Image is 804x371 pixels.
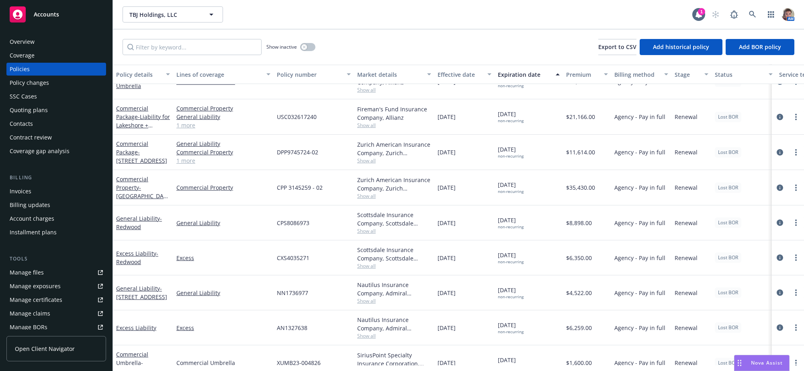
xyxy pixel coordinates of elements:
span: Add BOR policy [739,43,781,51]
span: $4,522.00 [566,289,592,297]
button: Status [712,65,776,84]
a: General Liability [116,215,162,231]
span: [DATE] [438,183,456,192]
div: Manage BORs [10,321,47,334]
div: Lines of coverage [176,70,262,79]
span: Show all [357,193,431,199]
a: Contract review [6,131,106,144]
div: non-recurring [498,259,524,264]
a: Contacts [6,117,106,130]
a: General Liability [176,139,270,148]
span: - Liability for Lakeshore + Property and Liability for Merced [116,113,170,146]
span: Lost BOR [718,184,738,191]
a: General Liability [176,219,270,227]
span: [DATE] [498,286,524,299]
span: $1,600.00 [566,359,592,367]
div: Market details [357,70,422,79]
a: Installment plans [6,226,106,239]
span: [DATE] [498,356,524,369]
span: Show all [357,157,431,164]
span: Export to CSV [598,43,636,51]
span: Open Client Navigator [15,344,75,353]
a: more [791,253,801,262]
div: non-recurring [498,83,524,88]
a: Start snowing [708,6,724,23]
span: Show all [357,228,431,234]
a: Commercial Package [116,105,170,146]
a: more [791,288,801,297]
div: Manage exposures [10,280,61,293]
div: Policies [10,63,30,76]
span: Show all [357,262,431,269]
span: Show all [357,297,431,304]
span: [DATE] [438,219,456,227]
button: Policy details [113,65,173,84]
span: [DATE] [498,321,524,334]
div: Billing [6,174,106,182]
button: Market details [354,65,434,84]
a: circleInformation [775,218,785,228]
a: Overview [6,35,106,48]
button: Premium [563,65,611,84]
span: [DATE] [438,289,456,297]
div: Scottsdale Insurance Company, Scottsdale Insurance Company (Nationwide), Amwins [357,246,431,262]
span: Renewal [675,113,698,121]
div: non-recurring [498,364,524,369]
span: CXS4035271 [277,254,309,262]
a: Invoices [6,185,106,198]
span: XUMB23-004826 [277,359,321,367]
a: Manage files [6,266,106,279]
div: non-recurring [498,118,524,123]
div: Billing updates [10,199,50,211]
a: SSC Cases [6,90,106,103]
span: AN1327638 [277,324,307,332]
div: Contacts [10,117,33,130]
button: Billing method [611,65,671,84]
div: Manage files [10,266,44,279]
div: Effective date [438,70,483,79]
div: Zurich American Insurance Company, Zurich Insurance Group, Distinguished Programs Group, LLC [357,140,431,157]
span: $8,898.00 [566,219,592,227]
span: $21,166.00 [566,113,595,121]
span: Lost BOR [718,219,738,226]
span: Lost BOR [718,289,738,296]
span: Lost BOR [718,324,738,331]
button: TBJ Holdings, LLC [123,6,223,23]
span: CPP 3145259 - 02 [277,183,323,192]
div: Zurich American Insurance Company, Zurich Insurance Group [357,176,431,193]
div: Nautilus Insurance Company, Admiral Insurance Group ([PERSON_NAME] Corporation), [GEOGRAPHIC_DATA] [357,316,431,332]
a: circleInformation [775,323,785,332]
span: Renewal [675,359,698,367]
span: Agency - Pay in full [614,289,665,297]
span: Agency - Pay in full [614,254,665,262]
span: $6,259.00 [566,324,592,332]
button: Add BOR policy [726,39,794,55]
a: Coverage [6,49,106,62]
div: Policy number [277,70,342,79]
a: Commercial Property [116,175,167,208]
span: Agency - Pay in full [614,219,665,227]
a: circleInformation [775,112,785,122]
button: Lines of coverage [173,65,274,84]
div: Status [715,70,764,79]
a: 1 more [176,156,270,165]
a: Commercial Property [176,148,270,156]
div: SSC Cases [10,90,37,103]
a: more [791,183,801,193]
span: [DATE] [438,254,456,262]
a: Accounts [6,3,106,26]
a: Manage BORs [6,321,106,334]
div: Contract review [10,131,52,144]
a: Commercial Umbrella [176,359,270,367]
span: [DATE] [438,324,456,332]
a: Report a Bug [726,6,742,23]
span: [DATE] [498,180,524,194]
div: non-recurring [498,224,524,230]
span: Renewal [675,148,698,156]
span: TBJ Holdings, LLC [129,10,199,19]
a: General Liability [176,289,270,297]
div: Account charges [10,212,54,225]
span: Add historical policy [653,43,709,51]
a: Commercial Package [116,140,167,164]
input: Filter by keyword... [123,39,262,55]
